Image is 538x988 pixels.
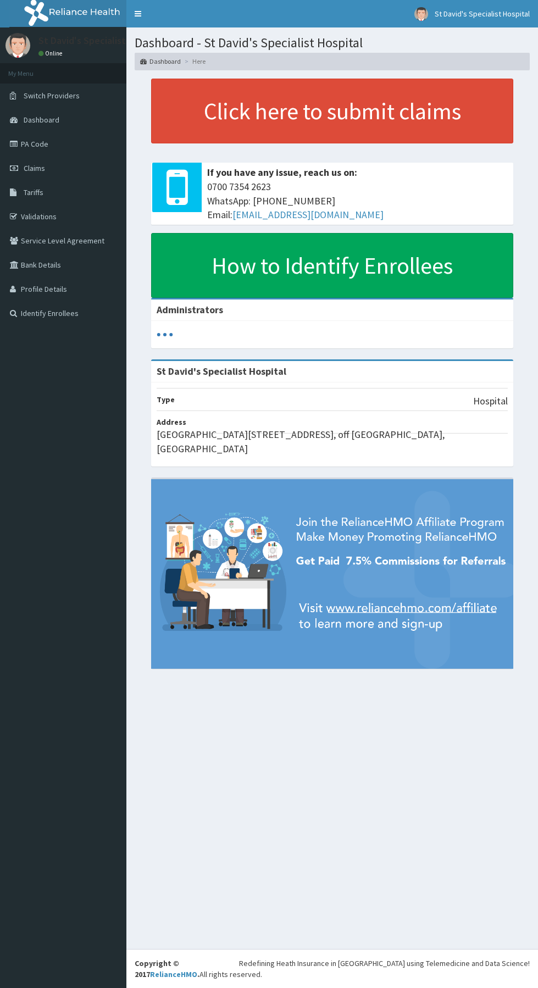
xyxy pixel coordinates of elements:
p: [GEOGRAPHIC_DATA][STREET_ADDRESS], off [GEOGRAPHIC_DATA], [GEOGRAPHIC_DATA] [157,428,508,456]
a: Dashboard [140,57,181,66]
a: RelianceHMO [150,969,197,979]
span: St David's Specialist Hospital [435,9,530,19]
strong: Copyright © 2017 . [135,958,199,979]
span: Dashboard [24,115,59,125]
div: Redefining Heath Insurance in [GEOGRAPHIC_DATA] using Telemedicine and Data Science! [239,958,530,969]
span: Switch Providers [24,91,80,101]
a: Online [38,49,65,57]
b: If you have any issue, reach us on: [207,166,357,179]
p: Hospital [473,394,508,408]
svg: audio-loading [157,326,173,343]
span: Tariffs [24,187,43,197]
footer: All rights reserved. [126,949,538,988]
b: Address [157,417,186,427]
b: Type [157,395,175,404]
strong: St David's Specialist Hospital [157,365,286,378]
img: User Image [414,7,428,21]
img: provider-team-banner.png [151,479,513,669]
a: How to Identify Enrollees [151,233,513,298]
b: Administrators [157,303,223,316]
p: St David's Specialist Hospital [38,36,164,46]
a: Click here to submit claims [151,79,513,143]
h1: Dashboard - St David's Specialist Hospital [135,36,530,50]
span: 0700 7354 2623 WhatsApp: [PHONE_NUMBER] Email: [207,180,508,222]
img: User Image [5,33,30,58]
li: Here [182,57,206,66]
a: [EMAIL_ADDRESS][DOMAIN_NAME] [232,208,384,221]
span: Claims [24,163,45,173]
